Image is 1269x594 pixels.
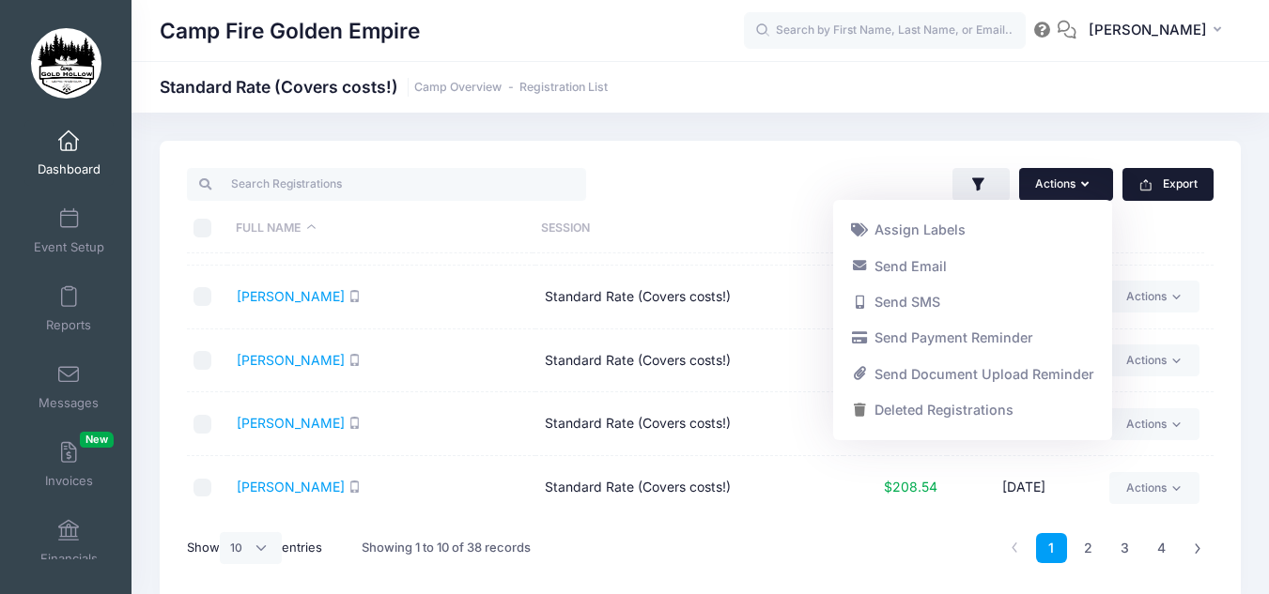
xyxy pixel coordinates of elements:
[535,266,843,329] td: Standard Rate (Covers costs!)
[46,317,91,333] span: Reports
[1122,168,1214,200] button: Export
[24,120,114,186] a: Dashboard
[842,284,1103,320] a: Send SMS
[39,395,99,411] span: Messages
[947,456,1101,519] td: [DATE]
[535,329,843,393] td: Standard Rate (Covers costs!)
[237,415,345,431] a: [PERSON_NAME]
[24,432,114,497] a: InvoicesNew
[1109,533,1140,564] a: 3
[348,480,361,493] i: SMS enabled
[24,198,114,264] a: Event Setup
[24,354,114,419] a: Messages
[535,392,843,456] td: Standard Rate (Covers costs!)
[237,288,345,304] a: [PERSON_NAME]
[884,479,937,495] span: $208.54
[227,204,533,253] th: Full Name: activate to sort column descending
[1089,20,1207,40] span: [PERSON_NAME]
[38,161,101,177] span: Dashboard
[1073,533,1104,564] a: 2
[160,77,608,97] h1: Standard Rate (Covers costs!)
[519,81,608,95] a: Registration List
[842,392,1103,428] a: Deleted Registrations
[24,276,114,342] a: Reports
[1146,533,1177,564] a: 4
[1036,533,1067,564] a: 1
[34,239,104,255] span: Event Setup
[220,532,282,564] select: Showentries
[842,212,1103,248] a: Assign Labels
[160,9,420,53] h1: Camp Fire Golden Empire
[80,432,114,448] span: New
[842,320,1103,356] a: Send Payment Reminder
[414,81,502,95] a: Camp Overview
[1109,472,1199,504] a: Actions
[1109,408,1199,440] a: Actions
[348,290,361,302] i: SMS enabled
[1076,9,1241,53] button: [PERSON_NAME]
[40,551,98,567] span: Financials
[1019,168,1113,200] button: Actions
[1109,281,1199,312] a: Actions
[348,354,361,366] i: SMS enabled
[45,473,93,489] span: Invoices
[348,417,361,429] i: SMS enabled
[535,456,843,519] td: Standard Rate (Covers costs!)
[1109,344,1199,376] a: Actions
[362,526,531,570] div: Showing 1 to 10 of 38 records
[237,479,345,495] a: [PERSON_NAME]
[237,352,345,368] a: [PERSON_NAME]
[842,248,1103,283] a: Send Email
[31,28,101,99] img: Camp Fire Golden Empire
[187,532,322,564] label: Show entries
[744,12,1026,50] input: Search by First Name, Last Name, or Email...
[187,168,586,200] input: Search Registrations
[24,510,114,575] a: Financials
[533,204,838,253] th: Session: activate to sort column ascending
[842,356,1103,391] a: Send Document Upload Reminder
